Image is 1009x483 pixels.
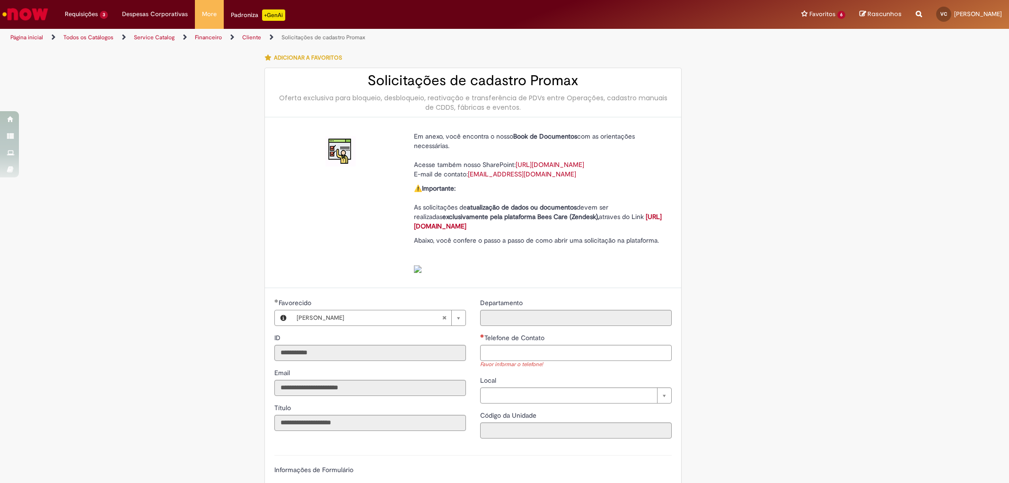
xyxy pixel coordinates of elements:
[274,73,672,88] h2: Solicitações de cadastro Promax
[63,34,114,41] a: Todos os Catálogos
[325,136,356,167] img: Solicitações de cadastro Promax
[860,10,902,19] a: Rascunhos
[297,310,442,325] span: [PERSON_NAME]
[484,334,546,342] span: Telefone de Contato
[274,333,282,342] label: Somente leitura - ID
[274,380,466,396] input: Email
[954,10,1002,18] span: [PERSON_NAME]
[274,368,292,378] label: Somente leitura - Email
[274,415,466,431] input: Título
[274,403,293,413] label: Somente leitura - Título
[480,298,525,307] label: Somente leitura - Departamento
[513,132,577,141] strong: Book de Documentos
[122,9,188,19] span: Despesas Corporativas
[414,132,665,179] p: Em anexo, você encontra o nosso com as orientações necessárias. Acesse também nosso SharePoint: E...
[274,93,672,112] div: Oferta exclusiva para bloqueio, desbloqueio, reativação e transferência de PDVs entre Operações, ...
[468,170,576,178] a: [EMAIL_ADDRESS][DOMAIN_NAME]
[480,361,672,369] div: Favor informar o telefone!
[480,345,672,361] input: Telefone de Contato
[422,184,456,193] strong: Importante:
[262,9,285,21] p: +GenAi
[292,310,465,325] a: [PERSON_NAME]Limpar campo Favorecido
[274,345,466,361] input: ID
[414,236,665,273] p: Abaixo, você confere o passo a passo de como abrir uma solicitação na plataforma.
[264,48,347,68] button: Adicionar a Favoritos
[274,334,282,342] span: Somente leitura - ID
[467,203,577,211] strong: atualização de dados ou documentos
[480,422,672,439] input: Código da Unidade
[442,212,599,221] strong: exclusivamente pela plataforma Bees Care (Zendesk),
[809,9,835,19] span: Favoritos
[868,9,902,18] span: Rascunhos
[516,160,584,169] a: [URL][DOMAIN_NAME]
[100,11,108,19] span: 3
[480,299,525,307] span: Somente leitura - Departamento
[274,369,292,377] span: Somente leitura - Email
[65,9,98,19] span: Requisições
[195,34,222,41] a: Financeiro
[414,265,421,273] img: sys_attachment.do
[274,54,342,61] span: Adicionar a Favoritos
[837,11,845,19] span: 6
[437,310,451,325] abbr: Limpar campo Favorecido
[480,411,538,420] label: Somente leitura - Código da Unidade
[274,299,279,303] span: Obrigatório Preenchido
[279,299,313,307] span: Necessários - Favorecido
[202,9,217,19] span: More
[231,9,285,21] div: Padroniza
[480,387,672,404] a: Limpar campo Local
[274,465,353,474] label: Informações de Formulário
[1,5,50,24] img: ServiceNow
[414,212,662,230] a: [URL][DOMAIN_NAME]
[10,34,43,41] a: Página inicial
[480,310,672,326] input: Departamento
[275,310,292,325] button: Favorecido, Visualizar este registro Vivian de Oliveira Costa
[940,11,947,17] span: VC
[7,29,666,46] ul: Trilhas de página
[480,376,498,385] span: Local
[281,34,365,41] a: Solicitações de cadastro Promax
[242,34,261,41] a: Cliente
[480,334,484,338] span: Necessários
[414,184,665,231] p: ⚠️ As solicitações de devem ser realizadas atraves do Link
[274,404,293,412] span: Somente leitura - Título
[134,34,175,41] a: Service Catalog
